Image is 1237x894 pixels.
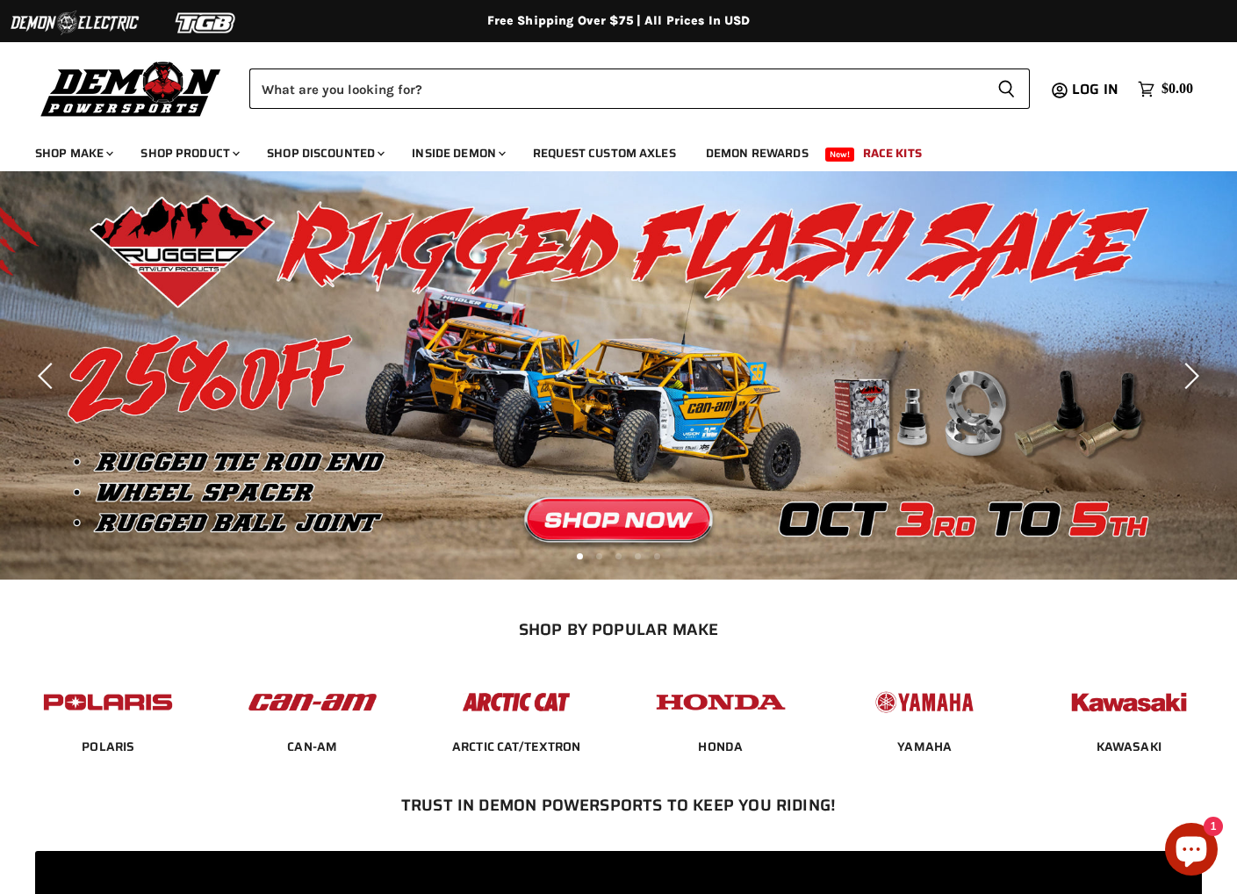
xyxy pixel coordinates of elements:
img: POPULAR_MAKE_logo_6_76e8c46f-2d1e-4ecc-b320-194822857d41.jpg [1061,675,1197,729]
a: Inside Demon [399,135,516,171]
span: CAN-AM [287,739,337,756]
a: Demon Rewards [693,135,822,171]
li: Page dot 4 [635,553,641,559]
li: Page dot 5 [654,553,660,559]
span: POLARIS [82,739,134,756]
a: Race Kits [850,135,935,171]
a: YAMAHA [897,739,952,754]
a: Shop Make [22,135,124,171]
button: Next [1171,358,1206,393]
li: Page dot 3 [615,553,622,559]
button: Search [983,68,1030,109]
li: Page dot 2 [596,553,602,559]
input: Search [249,68,983,109]
span: Log in [1072,78,1118,100]
span: $0.00 [1161,81,1193,97]
li: Page dot 1 [577,553,583,559]
button: Previous [31,358,66,393]
h2: Trust In Demon Powersports To Keep You Riding! [42,796,1196,814]
img: Demon Electric Logo 2 [9,6,140,40]
a: $0.00 [1129,76,1202,102]
span: HONDA [698,739,743,756]
h2: SHOP BY POPULAR MAKE [22,620,1216,638]
a: ARCTIC CAT/TEXTRON [452,739,581,754]
ul: Main menu [22,128,1189,171]
img: POPULAR_MAKE_logo_2_dba48cf1-af45-46d4-8f73-953a0f002620.jpg [40,675,176,729]
a: Request Custom Axles [520,135,689,171]
img: POPULAR_MAKE_logo_3_027535af-6171-4c5e-a9bc-f0eccd05c5d6.jpg [448,675,585,729]
img: POPULAR_MAKE_logo_4_4923a504-4bac-4306-a1be-165a52280178.jpg [652,675,789,729]
a: KAWASAKI [1097,739,1161,754]
img: POPULAR_MAKE_logo_5_20258e7f-293c-4aac-afa8-159eaa299126.jpg [856,675,993,729]
a: Shop Product [127,135,250,171]
inbox-online-store-chat: Shopify online store chat [1160,823,1223,880]
a: HONDA [698,739,743,754]
a: CAN-AM [287,739,337,754]
form: Product [249,68,1030,109]
img: POPULAR_MAKE_logo_1_adc20308-ab24-48c4-9fac-e3c1a623d575.jpg [244,675,381,729]
span: New! [825,148,855,162]
a: Shop Discounted [254,135,395,171]
span: YAMAHA [897,739,952,756]
img: Demon Powersports [35,57,227,119]
img: TGB Logo 2 [140,6,272,40]
a: Log in [1064,82,1129,97]
span: KAWASAKI [1097,739,1161,756]
span: ARCTIC CAT/TEXTRON [452,739,581,756]
a: POLARIS [82,739,134,754]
